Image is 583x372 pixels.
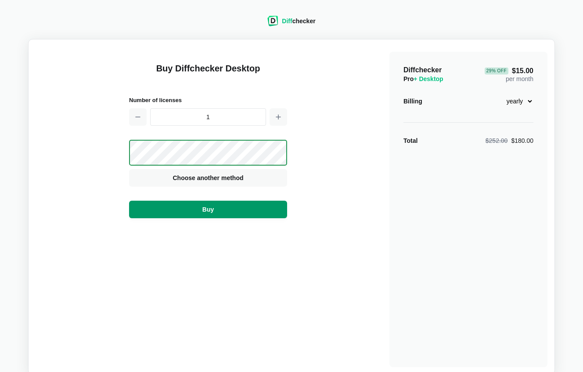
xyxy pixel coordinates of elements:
div: 29 % Off [485,67,508,74]
div: checker [282,17,315,25]
img: Diffchecker logo [267,16,278,26]
strong: Total [403,137,417,144]
span: Choose another method [171,174,245,182]
span: Diffchecker [403,66,442,74]
div: per month [485,66,533,83]
button: Buy [129,201,287,218]
span: $252.00 [486,137,508,144]
button: Choose another method [129,169,287,187]
div: $180.00 [486,136,533,145]
input: 1 [150,108,266,126]
span: $15.00 [485,67,533,74]
h2: Number of licenses [129,96,287,105]
span: Buy [201,205,216,214]
a: Diffchecker logoDiffchecker [267,21,315,28]
span: Pro [403,75,443,82]
span: Diff [282,18,292,25]
h1: Buy Diffchecker Desktop [129,62,287,85]
span: + Desktop [414,75,443,82]
div: Billing [403,97,422,106]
